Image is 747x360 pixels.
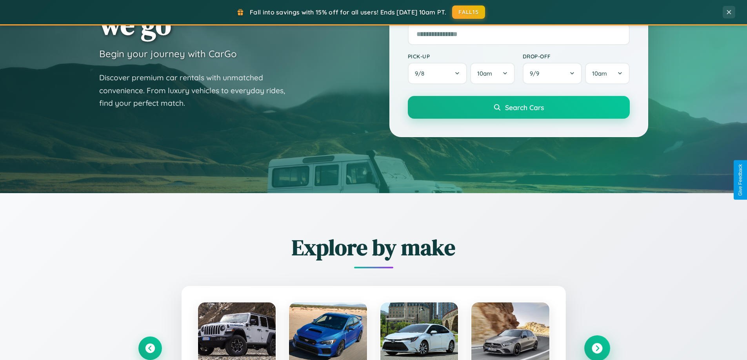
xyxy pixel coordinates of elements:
[99,71,295,110] p: Discover premium car rentals with unmatched convenience. From luxury vehicles to everyday rides, ...
[477,70,492,77] span: 10am
[99,48,237,60] h3: Begin your journey with CarGo
[138,232,609,262] h2: Explore by make
[523,53,630,60] label: Drop-off
[530,70,543,77] span: 9 / 9
[585,63,629,84] button: 10am
[408,96,630,119] button: Search Cars
[408,63,467,84] button: 9/8
[738,164,743,196] div: Give Feedback
[452,5,485,19] button: FALL15
[592,70,607,77] span: 10am
[415,70,428,77] span: 9 / 8
[250,8,446,16] span: Fall into savings with 15% off for all users! Ends [DATE] 10am PT.
[470,63,514,84] button: 10am
[408,53,515,60] label: Pick-up
[505,103,544,112] span: Search Cars
[523,63,582,84] button: 9/9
